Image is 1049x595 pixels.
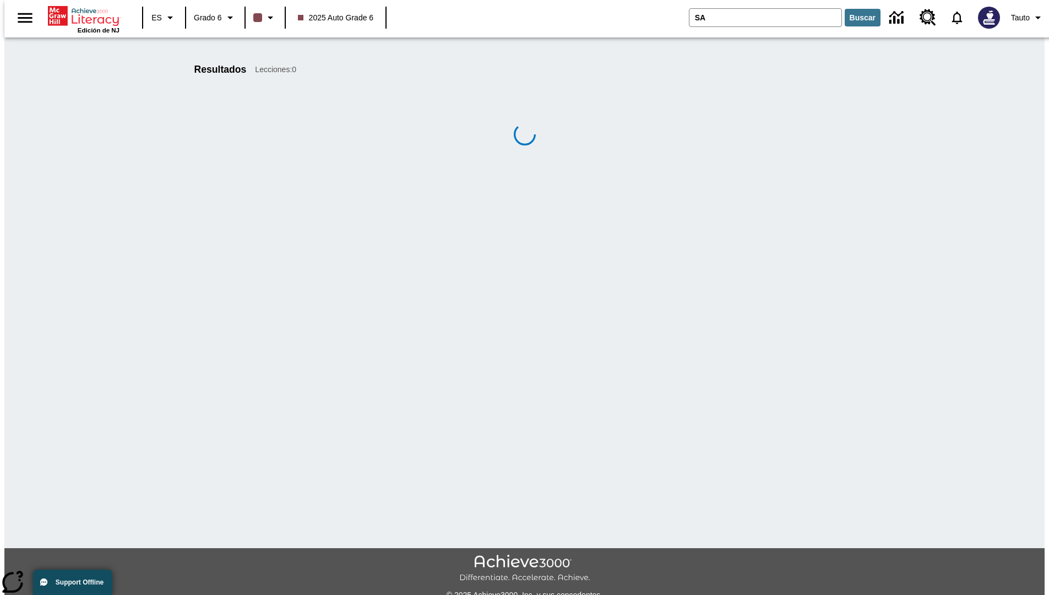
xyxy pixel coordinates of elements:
[194,12,222,24] span: Grado 6
[194,64,247,75] h1: Resultados
[845,9,880,26] button: Buscar
[151,12,162,24] span: ES
[298,12,374,24] span: 2025 Auto Grade 6
[33,570,112,595] button: Support Offline
[913,3,943,33] a: Centro de recursos, Se abrirá en una pestaña nueva.
[978,7,1000,29] img: Avatar
[146,8,182,28] button: Lenguaje: ES, Selecciona un idioma
[56,578,104,586] span: Support Offline
[689,9,841,26] input: Buscar campo
[249,8,281,28] button: El color de la clase es café oscuro. Cambiar el color de la clase.
[255,64,296,75] span: Lecciones : 0
[1011,12,1030,24] span: Tauto
[78,27,119,34] span: Edición de NJ
[48,4,119,34] div: Portada
[883,3,913,33] a: Centro de información
[459,555,590,583] img: Achieve3000 Differentiate Accelerate Achieve
[189,8,241,28] button: Grado: Grado 6, Elige un grado
[943,3,971,32] a: Notificaciones
[48,5,119,27] a: Portada
[1007,8,1049,28] button: Perfil/Configuración
[971,3,1007,32] button: Escoja un nuevo avatar
[9,2,41,34] button: Abrir el menú lateral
